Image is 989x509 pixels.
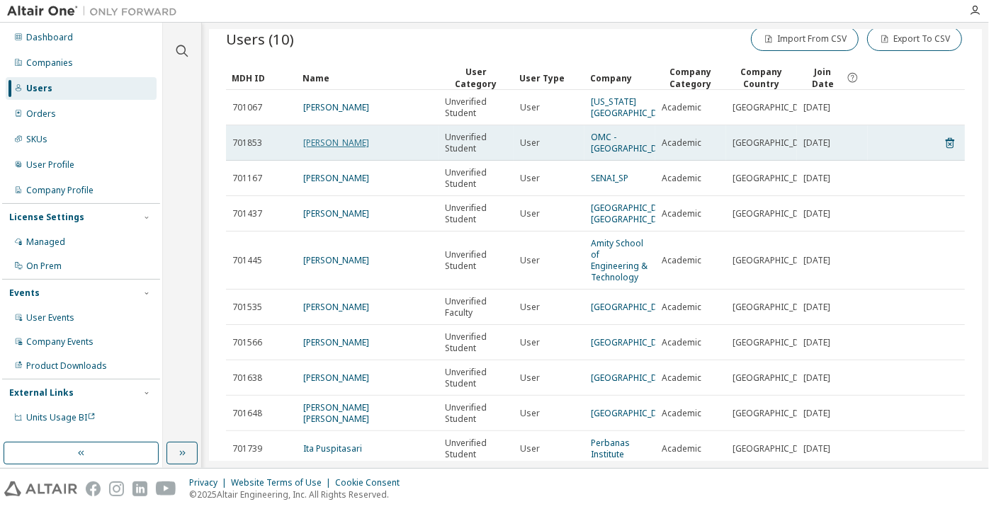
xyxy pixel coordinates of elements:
a: [PERSON_NAME] [303,172,369,184]
span: Academic [662,302,701,313]
span: Unverified Student [445,367,507,389]
div: Dashboard [26,32,73,43]
span: User [520,255,540,266]
a: OMC - [GEOGRAPHIC_DATA] [591,131,676,154]
span: [GEOGRAPHIC_DATA] [733,337,818,348]
span: 701437 [232,208,262,219]
div: Orders [26,108,56,120]
p: © 2025 Altair Engineering, Inc. All Rights Reserved. [189,488,408,501]
div: User Type [519,67,579,89]
img: altair_logo.svg [4,481,77,496]
div: License Settings [9,212,84,223]
button: Export To CSV [867,27,962,51]
span: [DATE] [803,173,830,184]
div: Managed [26,236,65,248]
div: Company Country [732,66,791,90]
img: instagram.svg [109,481,124,496]
a: Ita Puspitasari [303,442,362,454]
img: facebook.svg [86,481,101,496]
div: External Links [9,387,74,399]
span: User [520,337,540,348]
a: [PERSON_NAME] [303,254,369,266]
span: Join Date [803,66,843,90]
span: Academic [662,443,701,454]
div: Events [9,287,40,299]
span: [DATE] [803,102,830,113]
a: Perbanas Institute [591,437,630,460]
div: MDH ID [232,67,291,89]
div: Companies [26,57,73,69]
span: User [520,302,540,313]
span: Academic [662,208,701,219]
span: [GEOGRAPHIC_DATA] [733,255,818,266]
span: [GEOGRAPHIC_DATA] [733,302,818,313]
span: Academic [662,255,701,266]
a: [PERSON_NAME] [303,336,369,348]
div: Users [26,83,52,94]
span: [GEOGRAPHIC_DATA] [733,173,818,184]
span: Academic [662,337,701,348]
span: User [520,408,540,419]
div: SKUs [26,134,47,145]
div: Company Profile [26,185,94,196]
img: Altair One [7,4,184,18]
div: Company Events [26,336,94,348]
span: Academic [662,102,701,113]
a: [GEOGRAPHIC_DATA] [591,372,676,384]
a: [US_STATE][GEOGRAPHIC_DATA] [591,96,676,119]
span: User [520,137,540,149]
svg: Date when the user was first added or directly signed up. If the user was deleted and later re-ad... [847,72,859,84]
a: [PERSON_NAME] [303,101,369,113]
img: youtube.svg [156,481,176,496]
a: [PERSON_NAME] [303,207,369,219]
span: 701566 [232,337,262,348]
a: Amity School of Engineering & Technology [591,237,648,283]
span: 701739 [232,443,262,454]
span: [GEOGRAPHIC_DATA] [733,372,818,384]
a: [PERSON_NAME] [PERSON_NAME] [303,401,369,425]
div: Website Terms of Use [231,477,335,488]
span: [GEOGRAPHIC_DATA] [733,137,818,149]
a: [GEOGRAPHIC_DATA] [591,301,676,313]
span: [GEOGRAPHIC_DATA] [733,102,818,113]
span: User [520,372,540,384]
div: Cookie Consent [335,477,408,488]
span: 701648 [232,408,262,419]
span: Unverified Student [445,167,507,190]
span: [GEOGRAPHIC_DATA] [733,443,818,454]
div: User Profile [26,159,74,171]
div: On Prem [26,261,62,272]
span: Unverified Faculty [445,296,507,319]
a: [PERSON_NAME] [303,372,369,384]
span: Academic [662,372,701,384]
span: [GEOGRAPHIC_DATA] [733,208,818,219]
div: Company Category [661,66,720,90]
a: [PERSON_NAME] [303,301,369,313]
a: [GEOGRAPHIC_DATA] [591,407,676,419]
span: Unverified Student [445,202,507,225]
span: 701167 [232,173,262,184]
span: Units Usage BI [26,411,96,423]
a: SENAI_SP [591,172,628,184]
span: Unverified Student [445,96,507,119]
span: [DATE] [803,443,830,454]
span: [DATE] [803,302,830,313]
div: Name [303,67,433,89]
span: Users (10) [226,29,294,49]
button: Import From CSV [751,27,859,51]
span: Academic [662,137,701,149]
a: [GEOGRAPHIC_DATA] [591,336,676,348]
span: 701535 [232,302,262,313]
a: [PERSON_NAME] [303,137,369,149]
span: [DATE] [803,337,830,348]
span: Unverified Student [445,402,507,425]
a: [GEOGRAPHIC_DATA] [GEOGRAPHIC_DATA] [591,202,676,225]
div: User Category [444,66,508,90]
div: Product Downloads [26,360,107,372]
span: 701853 [232,137,262,149]
span: Academic [662,173,701,184]
span: Unverified Student [445,437,507,460]
span: User [520,173,540,184]
span: [DATE] [803,208,830,219]
div: Privacy [189,477,231,488]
